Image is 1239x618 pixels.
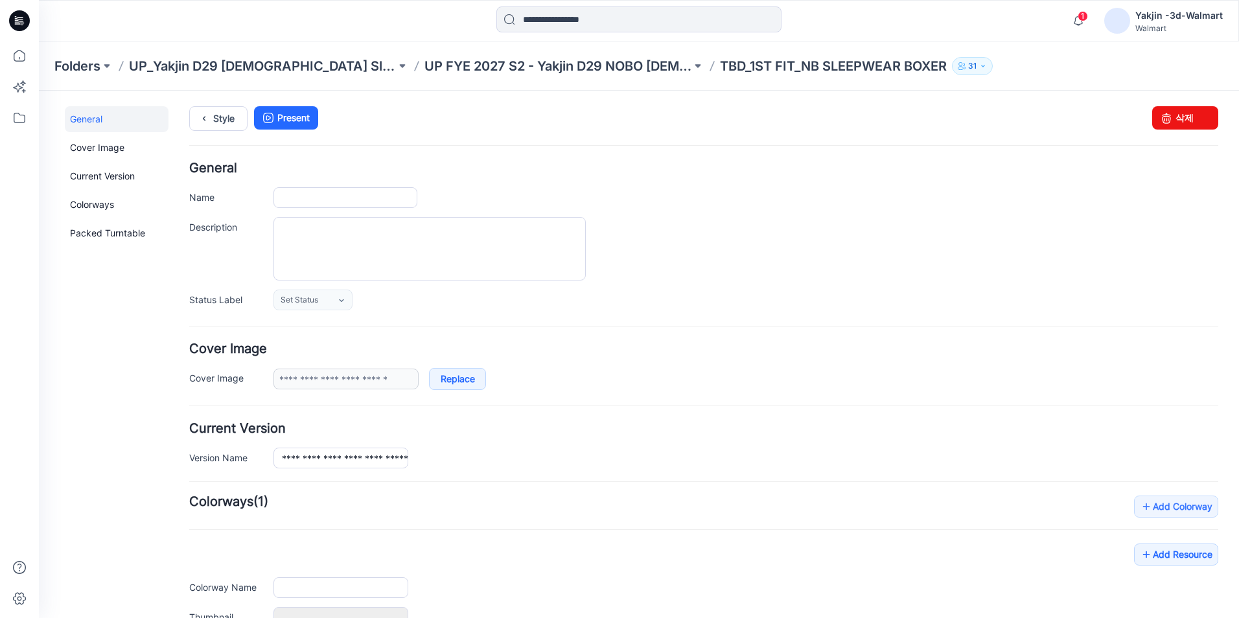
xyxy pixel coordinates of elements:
[150,129,222,143] label: Description
[952,57,993,75] button: 31
[150,252,1179,264] h4: Cover Image
[150,360,222,374] label: Version Name
[720,57,947,75] p: TBD_1ST FIT_NB SLEEPWEAR BOXER
[1135,23,1223,33] div: Walmart
[150,519,222,533] label: Thumbnail
[424,57,691,75] a: UP FYE 2027 S2 - Yakjin D29 NOBO [DEMOGRAPHIC_DATA] Sleepwear
[1095,453,1179,475] a: Add Resource
[150,201,222,216] label: Status Label
[129,57,396,75] a: UP_Yakjin D29 [DEMOGRAPHIC_DATA] Sleep
[150,99,222,113] label: Name
[54,57,100,75] a: Folders
[150,332,1179,344] h4: Current Version
[1104,8,1130,34] img: avatar
[39,91,1239,618] iframe: edit-style
[150,489,222,503] label: Colorway Name
[1095,405,1179,427] a: Add Colorway
[235,199,314,220] a: Set Status
[150,280,222,294] label: Cover Image
[242,203,279,216] span: Set Status
[1135,8,1223,23] div: Yakjin -3d-Walmart
[968,59,977,73] p: 31
[214,403,229,418] span: (1)
[390,277,447,299] a: Replace
[150,403,214,418] strong: Colorways
[1078,11,1088,21] span: 1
